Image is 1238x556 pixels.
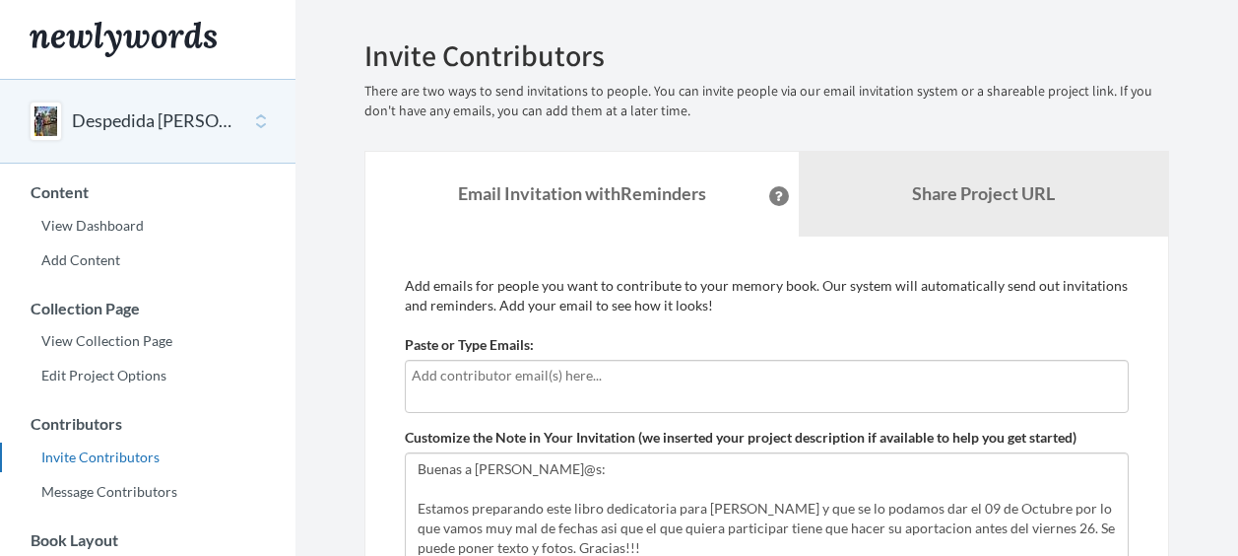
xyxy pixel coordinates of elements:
[1,300,295,317] h3: Collection Page
[72,108,231,134] button: Despedida [PERSON_NAME]
[405,335,534,355] label: Paste or Type Emails:
[1,531,295,549] h3: Book Layout
[912,182,1055,204] b: Share Project URL
[405,428,1076,448] label: Customize the Note in Your Invitation (we inserted your project description if available to help ...
[1,415,295,433] h3: Contributors
[364,39,1169,72] h2: Invite Contributors
[30,22,217,57] img: Newlywords logo
[405,276,1129,315] p: Add emails for people you want to contribute to your memory book. Our system will automatically s...
[1,183,295,201] h3: Content
[412,365,1122,386] input: Add contributor email(s) here...
[364,82,1169,121] p: There are two ways to send invitations to people. You can invite people via our email invitation ...
[1086,497,1218,546] iframe: Opens a widget where you can chat to one of our agents
[458,182,706,204] strong: Email Invitation with Reminders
